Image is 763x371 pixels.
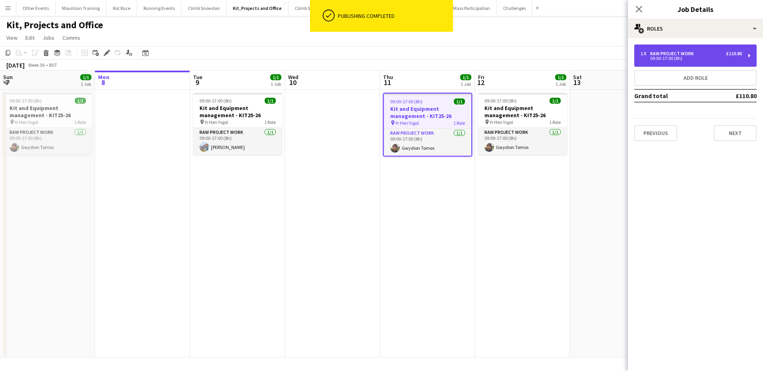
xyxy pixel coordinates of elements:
span: 1 Role [453,120,465,126]
h3: Kit and Equipment management - KIT25-26 [3,104,92,119]
h3: Job Details [628,4,763,14]
span: 11 [382,78,393,87]
div: £110.80 [726,51,742,56]
span: Thu [383,73,393,81]
div: 1 Job [556,81,566,87]
a: View [3,33,21,43]
button: Mass Participation [447,0,497,16]
div: 1 Job [81,81,91,87]
span: Yr Hen Ysgol [395,120,419,126]
span: Yr Hen Ysgol [15,119,38,125]
span: 1/1 [550,98,561,104]
a: Comms [59,33,83,43]
app-card-role: RAW project work1/109:00-17:00 (8h)[PERSON_NAME] [193,128,282,155]
h3: Kit and Equipment management - KIT25-26 [384,105,471,120]
span: 1/1 [265,98,276,104]
a: Edit [22,33,38,43]
span: 13 [572,78,582,87]
span: Jobs [43,34,54,41]
span: 12 [477,78,484,87]
span: 7 [2,78,13,87]
button: Running Events [137,0,182,16]
span: 1 Role [264,119,276,125]
button: Mountain Training [56,0,107,16]
div: 09:00-17:00 (8h) [641,56,742,60]
td: Grand total [634,89,709,102]
span: 1/1 [454,99,465,104]
span: 1/1 [460,74,471,80]
span: 1 Role [74,119,86,125]
div: 1 Job [461,81,471,87]
span: Tue [193,73,202,81]
span: 1/1 [75,98,86,104]
app-card-role: RAW project work1/109:00-17:00 (8h)Gwydion Tomos [478,128,567,155]
div: RAW project work [650,51,697,56]
button: Previous [634,125,677,141]
app-card-role: RAW project work1/109:00-17:00 (8h)Gwydion Tomos [3,128,92,155]
div: 1 Job [271,81,281,87]
div: Roles [628,19,763,38]
span: Week 36 [26,62,46,68]
button: Climb Scafell Pike [289,0,337,16]
button: Kit, Projects and Office [227,0,289,16]
button: Next [714,125,757,141]
app-card-role: RAW project work1/109:00-17:00 (8h)Gwydion Tomos [384,129,471,156]
span: Sun [3,73,13,81]
span: Sat [573,73,582,81]
span: Fri [478,73,484,81]
span: 09:00-17:00 (8h) [10,98,42,104]
span: 1 Role [549,119,561,125]
span: 10 [287,78,298,87]
span: 1/1 [80,74,91,80]
app-job-card: 09:00-17:00 (8h)1/1Kit and Equipment management - KIT25-26 Yr Hen Ysgol1 RoleRAW project work1/10... [193,93,282,155]
span: 09:00-17:00 (8h) [390,99,422,104]
button: Climb Snowdon [182,0,227,16]
app-job-card: 09:00-17:00 (8h)1/1Kit and Equipment management - KIT25-26 Yr Hen Ysgol1 RoleRAW project work1/10... [478,93,567,155]
app-job-card: 09:00-17:00 (8h)1/1Kit and Equipment management - KIT25-26 Yr Hen Ysgol1 RoleRAW project work1/10... [383,93,472,157]
span: 1/1 [270,74,281,80]
h1: Kit, Projects and Office [6,19,103,31]
span: 9 [192,78,202,87]
span: Yr Hen Ysgol [205,119,228,125]
span: Yr Hen Ysgol [490,119,513,125]
a: Jobs [39,33,58,43]
button: Other Events [16,0,56,16]
div: Publishing completed [338,12,450,19]
div: [DATE] [6,61,25,69]
span: Edit [25,34,35,41]
h3: Kit and Equipment management - KIT25-26 [478,104,567,119]
div: BST [49,62,57,68]
span: 09:00-17:00 (8h) [199,98,232,104]
td: £110.80 [709,89,757,102]
span: Wed [288,73,298,81]
button: Challenges [497,0,533,16]
span: Comms [62,34,80,41]
button: Add role [634,70,757,86]
span: 09:00-17:00 (8h) [484,98,517,104]
span: 8 [97,78,109,87]
span: 1/1 [555,74,566,80]
span: Mon [98,73,109,81]
span: View [6,34,17,41]
h3: Kit and Equipment management - KIT25-26 [193,104,282,119]
button: Rat Race [107,0,137,16]
div: 1 x [641,51,650,56]
app-job-card: 09:00-17:00 (8h)1/1Kit and Equipment management - KIT25-26 Yr Hen Ysgol1 RoleRAW project work1/10... [3,93,92,155]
